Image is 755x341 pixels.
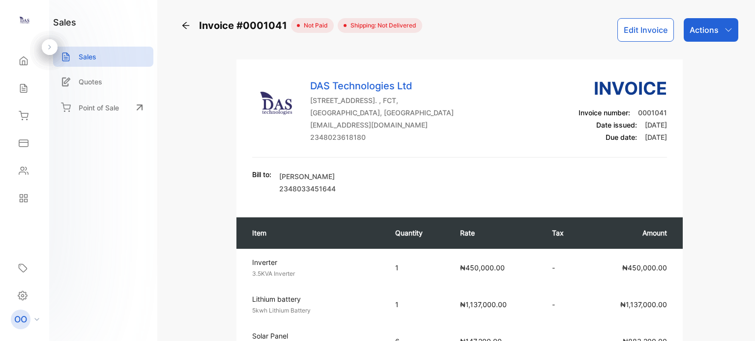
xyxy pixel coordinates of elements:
h1: sales [53,16,76,29]
p: Sales [79,52,96,62]
p: 1 [395,299,441,310]
p: OO [14,313,27,326]
span: ₦1,137,000.00 [460,300,507,309]
p: 2348023618180 [310,132,454,142]
span: [DATE] [645,133,667,141]
p: Item [252,228,375,238]
span: ₦1,137,000.00 [620,300,667,309]
p: [STREET_ADDRESS]. , FCT, [310,95,454,105]
img: Company Logo [252,79,301,128]
p: 1 [395,262,441,273]
p: - [552,299,576,310]
span: ₦450,000.00 [622,263,667,272]
p: Tax [552,228,576,238]
p: 2348033451644 [279,184,336,194]
button: Actions [684,18,738,42]
span: 0001041 [638,108,667,117]
p: 5kwh Lithium Battery [252,306,377,315]
span: ₦450,000.00 [460,263,505,272]
p: DAS Technologies Ltd [310,79,454,93]
span: Invoice number: [579,108,630,117]
p: Inverter [252,257,377,267]
p: [EMAIL_ADDRESS][DOMAIN_NAME] [310,120,454,130]
a: Quotes [53,72,153,92]
p: Actions [690,24,719,36]
span: Due date: [606,133,637,141]
p: - [552,262,576,273]
p: 3.5KVA Inverter [252,269,377,278]
span: Date issued: [596,121,637,129]
img: logo [17,13,32,27]
button: Edit Invoice [617,18,674,42]
p: Rate [460,228,532,238]
iframe: LiveChat chat widget [714,300,755,341]
p: Solar Panel [252,331,377,341]
span: not paid [300,21,328,30]
a: Sales [53,47,153,67]
p: Point of Sale [79,103,119,113]
span: Invoice #0001041 [199,18,291,33]
p: [PERSON_NAME] [279,171,336,182]
p: Quantity [395,228,441,238]
p: Lithium battery [252,294,377,304]
span: [DATE] [645,121,667,129]
span: Shipping: Not Delivered [347,21,416,30]
h3: Invoice [579,75,667,102]
p: Amount [595,228,667,238]
a: Point of Sale [53,97,153,118]
p: Bill to: [252,169,271,180]
p: Quotes [79,77,102,87]
p: [GEOGRAPHIC_DATA], [GEOGRAPHIC_DATA] [310,107,454,118]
